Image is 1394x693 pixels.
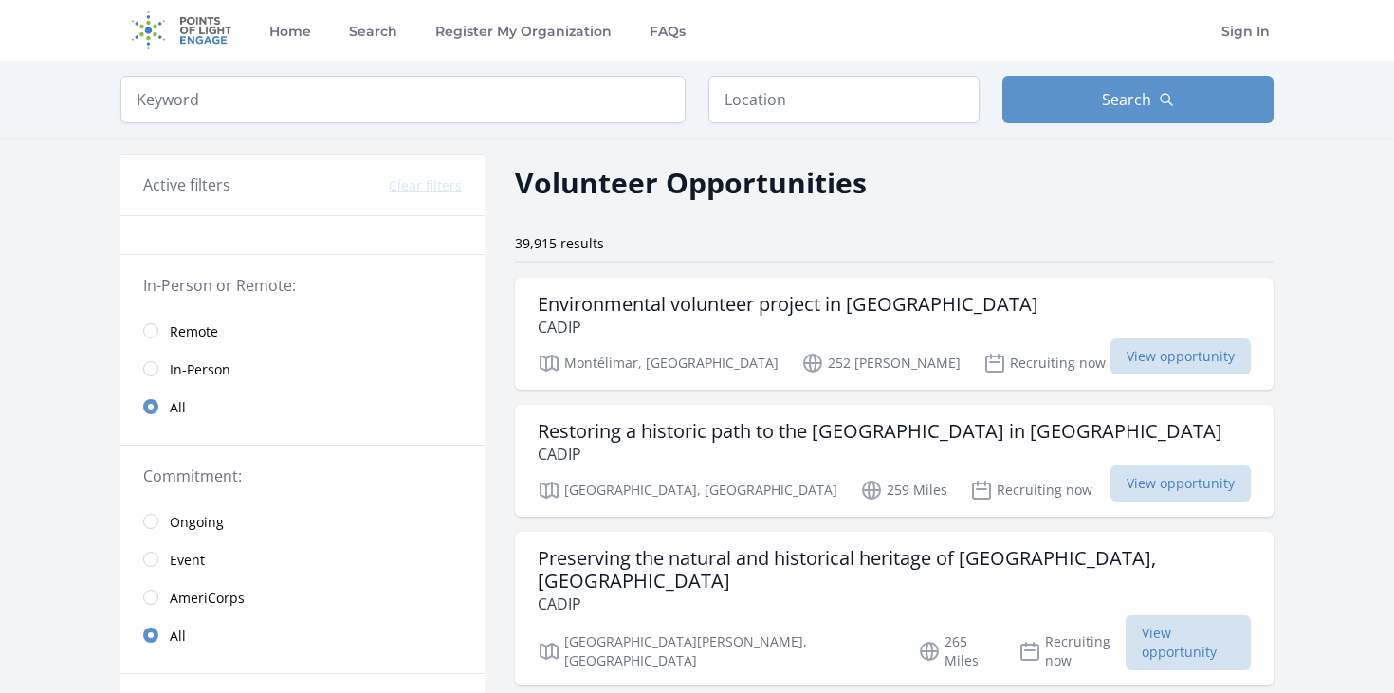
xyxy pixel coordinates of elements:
h3: Active filters [143,173,230,196]
p: 259 Miles [860,479,947,502]
p: 265 Miles [918,632,995,670]
a: Event [120,540,485,578]
span: Search [1102,88,1151,111]
h3: Environmental volunteer project in [GEOGRAPHIC_DATA] [538,293,1038,316]
p: Recruiting now [1018,632,1127,670]
a: Ongoing [120,502,485,540]
span: Remote [170,322,218,341]
a: AmeriCorps [120,578,485,616]
span: Ongoing [170,513,224,532]
a: All [120,616,485,654]
input: Location [708,76,980,123]
span: In-Person [170,360,230,379]
span: View opportunity [1126,615,1251,670]
p: CADIP [538,316,1038,338]
a: Remote [120,312,485,350]
p: Recruiting now [983,352,1106,374]
p: [GEOGRAPHIC_DATA], [GEOGRAPHIC_DATA] [538,479,837,502]
h3: Restoring a historic path to the [GEOGRAPHIC_DATA] in [GEOGRAPHIC_DATA] [538,420,1222,443]
p: 252 [PERSON_NAME] [801,352,961,374]
span: View opportunity [1110,465,1251,502]
p: CADIP [538,443,1222,465]
span: 39,915 results [515,234,604,252]
a: All [120,388,485,426]
button: Search [1002,76,1274,123]
span: View opportunity [1110,338,1251,374]
a: In-Person [120,350,485,388]
h3: Preserving the natural and historical heritage of [GEOGRAPHIC_DATA], [GEOGRAPHIC_DATA] [538,547,1251,593]
span: AmeriCorps [170,589,245,608]
button: Clear filters [389,176,462,195]
span: Event [170,551,205,570]
input: Keyword [120,76,686,123]
a: Environmental volunteer project in [GEOGRAPHIC_DATA] CADIP Montélimar, [GEOGRAPHIC_DATA] 252 [PER... [515,278,1274,390]
legend: Commitment: [143,465,462,487]
p: Recruiting now [970,479,1092,502]
legend: In-Person or Remote: [143,274,462,297]
p: Montélimar, [GEOGRAPHIC_DATA] [538,352,779,374]
span: All [170,398,186,417]
a: Preserving the natural and historical heritage of [GEOGRAPHIC_DATA], [GEOGRAPHIC_DATA] CADIP [GEO... [515,532,1274,685]
span: All [170,627,186,646]
p: [GEOGRAPHIC_DATA][PERSON_NAME], [GEOGRAPHIC_DATA] [538,632,895,670]
a: Restoring a historic path to the [GEOGRAPHIC_DATA] in [GEOGRAPHIC_DATA] CADIP [GEOGRAPHIC_DATA], ... [515,405,1274,517]
p: CADIP [538,593,1251,615]
h2: Volunteer Opportunities [515,161,867,204]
